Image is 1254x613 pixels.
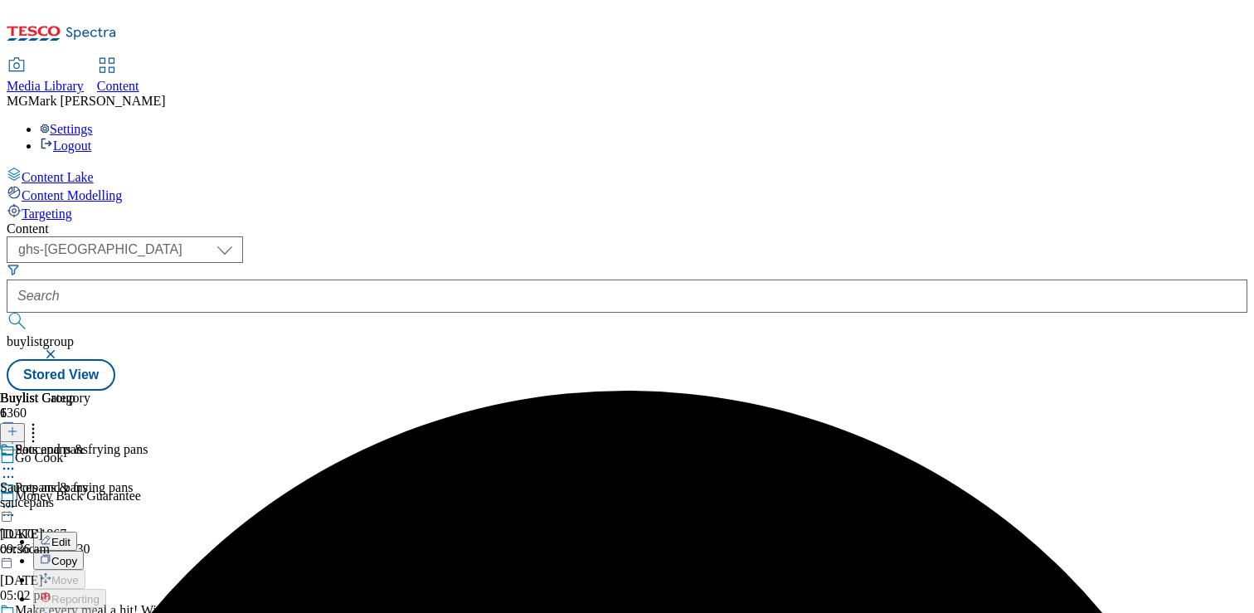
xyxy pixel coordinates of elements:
[7,359,115,391] button: Stored View
[33,551,84,570] button: Copy
[97,59,139,94] a: Content
[7,167,1247,185] a: Content Lake
[7,94,28,108] span: MG
[22,170,94,184] span: Content Lake
[28,94,166,108] span: Mark [PERSON_NAME]
[15,442,148,457] div: Saucepans & frying pans
[97,79,139,93] span: Content
[7,79,84,93] span: Media Library
[7,280,1247,313] input: Search
[7,221,1247,236] div: Content
[33,589,106,608] button: Reporting
[40,139,91,153] a: Logout
[51,555,77,567] span: Copy
[7,263,20,276] svg: Search Filters
[22,188,122,202] span: Content Modelling
[7,334,74,348] span: buylistgroup
[7,203,1247,221] a: Targeting
[7,59,84,94] a: Media Library
[51,574,79,586] span: Move
[40,122,93,136] a: Settings
[22,207,72,221] span: Targeting
[51,593,100,606] span: Reporting
[33,570,85,589] button: Move
[7,185,1247,203] a: Content Modelling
